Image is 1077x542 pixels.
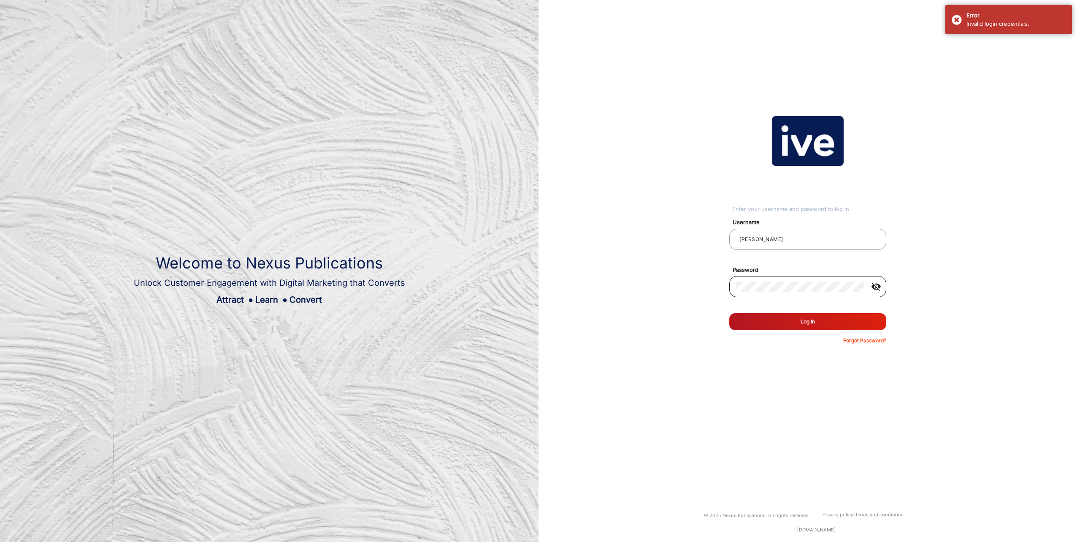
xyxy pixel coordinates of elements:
button: Log In [729,313,886,330]
mat-label: Password [726,266,896,274]
p: Forgot Password? [843,337,886,344]
span: ● [248,295,253,305]
div: Error [966,11,1066,20]
div: Unlock Customer Engagement with Digital Marketing that Converts [134,276,405,289]
input: Your username [736,234,879,244]
h1: Welcome to Nexus Publications [134,254,405,272]
small: © 2025 Nexus Publications. All rights reserved. [704,512,810,518]
mat-icon: visibility_off [866,282,886,292]
a: Terms and conditions [855,512,904,518]
a: | [853,512,855,518]
img: vmg-logo [772,116,844,166]
span: ● [282,295,287,305]
a: Privacy policy [823,512,853,518]
div: Invalid login credentials. [966,20,1066,28]
div: Enter your username and password to log in [732,205,886,214]
div: Attract Learn Convert [134,293,405,306]
a: [DOMAIN_NAME] [797,527,836,533]
mat-label: Username [726,218,896,227]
